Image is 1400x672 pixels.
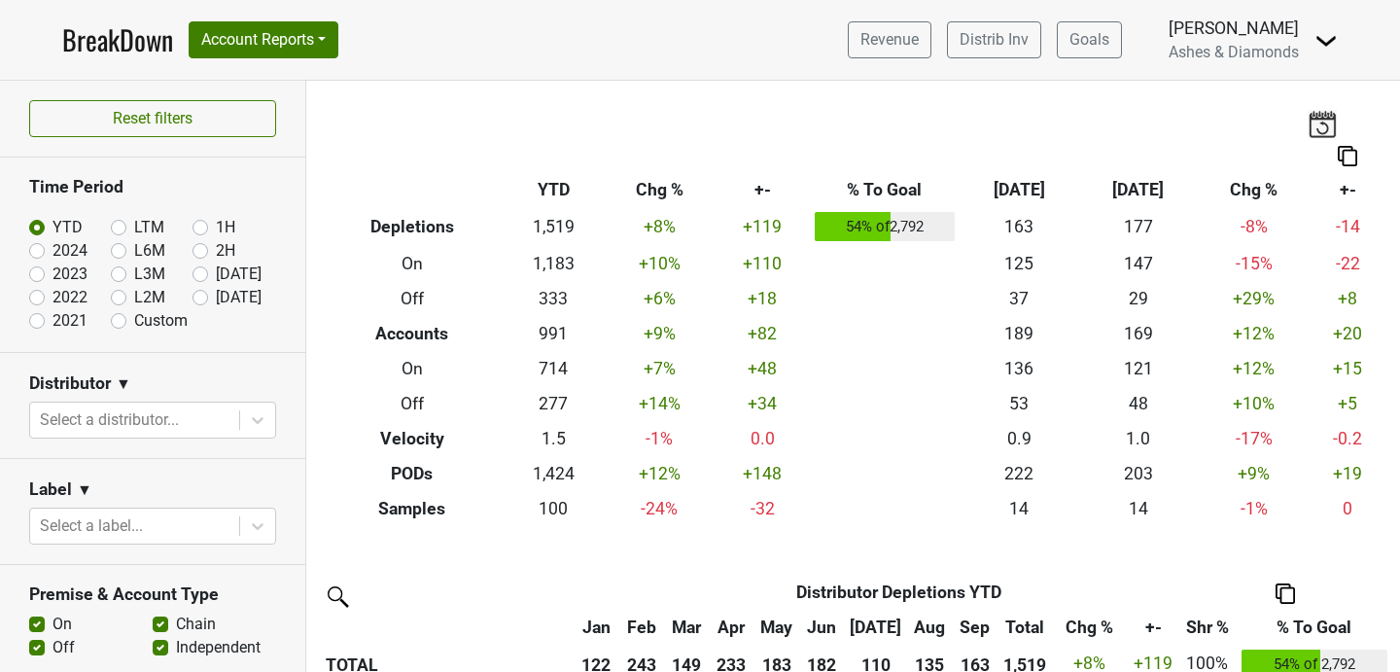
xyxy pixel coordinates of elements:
td: +8 % [604,208,716,247]
th: Total: activate to sort column ascending [997,610,1052,645]
td: +12 % [1198,316,1310,351]
label: L3M [134,263,165,286]
td: +9 % [604,316,716,351]
label: L2M [134,286,165,309]
th: % To Goal [810,173,960,208]
td: -32 [716,491,810,526]
th: Accounts [321,316,504,351]
th: % To Goal: activate to sort column ascending [1237,610,1392,645]
img: Copy to clipboard [1276,584,1295,604]
td: +18 [716,281,810,316]
th: Depletions [321,208,504,247]
td: +10 % [604,246,716,281]
th: Velocity [321,421,504,456]
label: 2023 [52,263,87,286]
span: Ashes & Diamonds [1169,43,1299,61]
td: 1,424 [504,456,604,491]
button: Reset filters [29,100,276,137]
td: -1 % [1198,491,1310,526]
label: Chain [176,613,216,636]
td: +12 % [604,456,716,491]
td: +10 % [1198,386,1310,421]
th: &nbsp;: activate to sort column ascending [321,610,574,645]
td: -0.2 [1310,421,1385,456]
th: On [321,351,504,386]
div: [PERSON_NAME] [1169,16,1299,41]
th: Chg % [1198,173,1310,208]
td: 1,183 [504,246,604,281]
th: Sep: activate to sort column ascending [953,610,997,645]
th: On [321,246,504,281]
th: Feb: activate to sort column ascending [618,610,663,645]
label: 1H [216,216,235,239]
th: YTD [504,173,604,208]
td: +82 [716,316,810,351]
th: Shr %: activate to sort column ascending [1178,610,1237,645]
label: Custom [134,309,188,333]
th: +- [1310,173,1385,208]
label: 2022 [52,286,87,309]
th: [DATE] [960,173,1079,208]
th: May: activate to sort column ascending [753,610,798,645]
th: Chg % [604,173,716,208]
th: +-: activate to sort column ascending [1128,610,1178,645]
td: -17 % [1198,421,1310,456]
img: filter [321,580,352,611]
td: +119 [716,208,810,247]
td: 100 [504,491,604,526]
h3: Time Period [29,177,276,197]
a: Revenue [848,21,931,58]
img: last_updated_date [1308,110,1337,137]
th: PODs [321,456,504,491]
td: 333 [504,281,604,316]
label: On [52,613,72,636]
label: YTD [52,216,83,239]
h3: Premise & Account Type [29,584,276,605]
td: +5 [1310,386,1385,421]
label: 2H [216,239,235,263]
th: Off [321,281,504,316]
h3: Distributor [29,373,111,394]
td: +6 % [604,281,716,316]
a: BreakDown [62,19,173,60]
td: 222 [960,456,1079,491]
td: 53 [960,386,1079,421]
td: -14 [1310,208,1385,247]
button: Account Reports [189,21,338,58]
th: +- [716,173,810,208]
th: Distributor Depletions YTD [618,575,1177,610]
label: [DATE] [216,286,262,309]
td: +8 [1310,281,1385,316]
td: +14 % [604,386,716,421]
td: 125 [960,246,1079,281]
td: -8 % [1198,208,1310,247]
td: 0.9 [960,421,1079,456]
td: +12 % [1198,351,1310,386]
img: Copy to clipboard [1338,146,1357,166]
td: +48 [716,351,810,386]
td: 189 [960,316,1079,351]
td: 147 [1079,246,1199,281]
label: [DATE] [216,263,262,286]
td: 1.5 [504,421,604,456]
th: Off [321,386,504,421]
td: 14 [1079,491,1199,526]
label: 2024 [52,239,87,263]
label: Off [52,636,75,659]
td: -24 % [604,491,716,526]
td: +15 [1310,351,1385,386]
label: LTM [134,216,164,239]
td: +9 % [1198,456,1310,491]
th: Apr: activate to sort column ascending [709,610,753,645]
td: 1,519 [504,208,604,247]
td: 991 [504,316,604,351]
a: Goals [1057,21,1122,58]
th: Chg %: activate to sort column ascending [1052,610,1129,645]
td: 1.0 [1079,421,1199,456]
td: +19 [1310,456,1385,491]
img: Dropdown Menu [1314,29,1338,53]
td: 277 [504,386,604,421]
td: +29 % [1198,281,1310,316]
td: 169 [1079,316,1199,351]
td: +110 [716,246,810,281]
